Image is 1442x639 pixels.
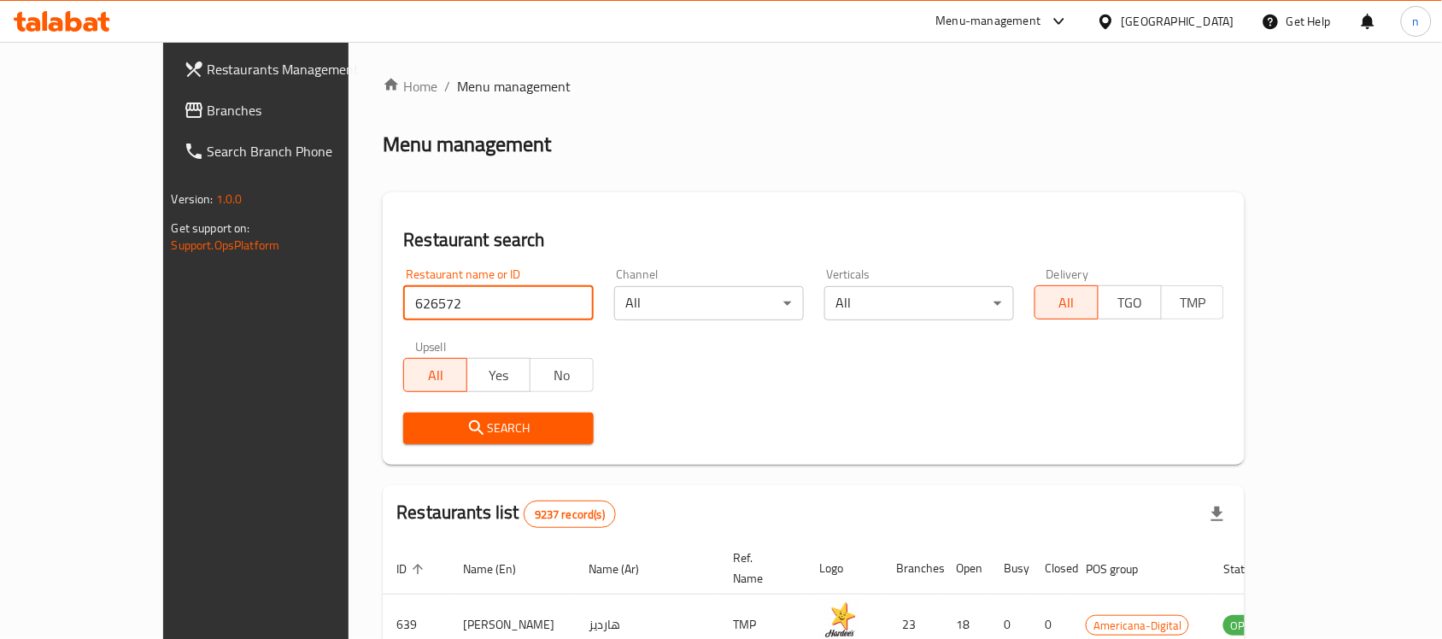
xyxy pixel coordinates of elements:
span: 9237 record(s) [525,507,615,523]
label: Upsell [415,341,447,353]
a: Support.OpsPlatform [172,234,280,256]
span: Americana-Digital [1087,616,1188,636]
span: Status [1223,559,1279,579]
th: Logo [806,542,882,595]
th: Branches [882,542,942,595]
label: Delivery [1046,268,1089,280]
span: OPEN [1223,616,1265,636]
a: Restaurants Management [170,49,404,90]
div: Total records count [524,501,616,528]
button: TMP [1161,285,1225,319]
span: All [1042,290,1092,315]
span: Branches [208,100,390,120]
div: All [614,286,804,320]
span: TMP [1169,290,1218,315]
a: Branches [170,90,404,131]
h2: Restaurant search [403,227,1224,253]
th: Open [942,542,990,595]
button: TGO [1098,285,1162,319]
span: Restaurants Management [208,59,390,79]
span: Search [417,418,579,439]
input: Search for restaurant name or ID.. [403,286,593,320]
span: ID [396,559,429,579]
a: Search Branch Phone [170,131,404,172]
div: All [824,286,1014,320]
span: No [537,363,587,388]
span: Version: [172,188,214,210]
button: All [1035,285,1099,319]
span: Menu management [457,76,571,97]
h2: Menu management [383,131,551,158]
th: Busy [990,542,1031,595]
div: [GEOGRAPHIC_DATA] [1122,12,1234,31]
button: Search [403,413,593,444]
span: Name (En) [463,559,538,579]
span: All [411,363,460,388]
nav: breadcrumb [383,76,1245,97]
h2: Restaurants list [396,500,616,528]
span: Name (Ar) [589,559,661,579]
div: Export file [1197,494,1238,535]
span: n [1413,12,1420,31]
button: Yes [466,358,530,392]
th: Closed [1031,542,1072,595]
span: POS group [1086,559,1160,579]
span: 1.0.0 [216,188,243,210]
button: All [403,358,467,392]
div: OPEN [1223,615,1265,636]
span: Get support on: [172,217,250,239]
span: Ref. Name [733,548,785,589]
a: Home [383,76,437,97]
button: No [530,358,594,392]
span: Search Branch Phone [208,141,390,161]
div: Menu-management [936,11,1041,32]
li: / [444,76,450,97]
span: Yes [474,363,524,388]
span: TGO [1105,290,1155,315]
